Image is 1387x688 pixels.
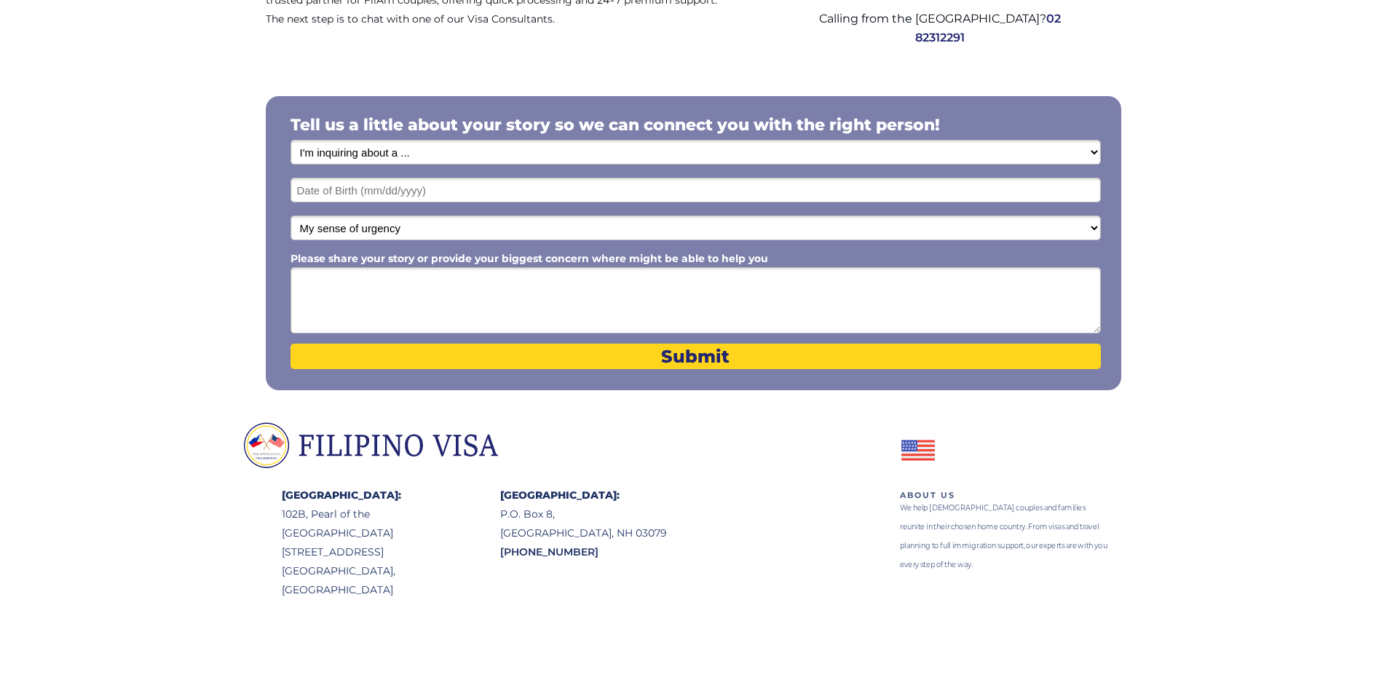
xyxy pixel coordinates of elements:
[291,178,1101,202] input: Date of Birth (mm/dd/yyyy)
[500,489,620,502] span: [GEOGRAPHIC_DATA]:
[291,115,940,135] span: Tell us a little about your story so we can connect you with the right person!
[282,507,395,596] span: 102B, Pearl of the [GEOGRAPHIC_DATA] [STREET_ADDRESS] [GEOGRAPHIC_DATA], [GEOGRAPHIC_DATA]
[819,12,1046,25] span: Calling from the [GEOGRAPHIC_DATA]?
[291,344,1101,369] button: Submit
[500,507,667,539] span: P.O. Box 8, [GEOGRAPHIC_DATA], NH 03079
[500,545,598,558] span: [PHONE_NUMBER]
[291,346,1101,367] span: Submit
[282,489,401,502] span: [GEOGRAPHIC_DATA]:
[291,252,768,265] span: Please share your story or provide your biggest concern where might be able to help you
[900,502,1107,569] span: We help [DEMOGRAPHIC_DATA] couples and families reunite in their chosen home country. From visas ...
[900,490,955,500] span: ABOUT US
